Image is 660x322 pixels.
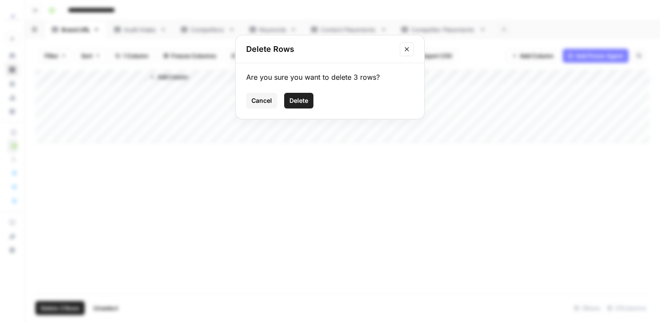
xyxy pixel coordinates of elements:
button: Cancel [246,93,277,108]
span: Delete [289,96,308,105]
div: Are you sure you want to delete 3 rows? [246,72,414,82]
h2: Delete Rows [246,43,395,55]
span: Cancel [251,96,272,105]
button: Delete [284,93,313,108]
button: Close modal [400,42,414,56]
